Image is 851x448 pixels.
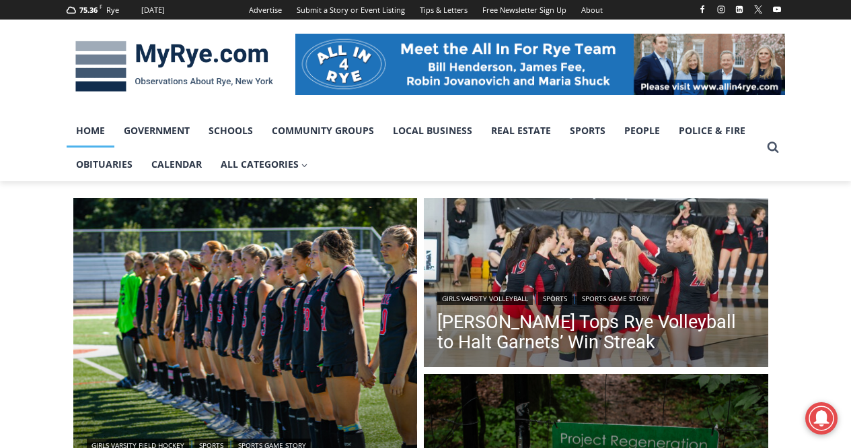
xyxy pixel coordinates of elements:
[538,292,572,305] a: Sports
[750,1,766,18] a: X
[424,198,768,371] img: (PHOTO: The Rye Volleyball team from a win on September 27, 2025. Credit: Tatia Chkheidze.)
[482,114,560,148] a: Real Estate
[67,32,282,102] img: MyRye.com
[211,148,318,181] a: All Categories
[67,148,142,181] a: Obituaries
[262,114,383,148] a: Community Groups
[694,1,710,18] a: Facebook
[769,1,785,18] a: YouTube
[437,292,533,305] a: Girls Varsity Volleyball
[67,114,114,148] a: Home
[731,1,747,18] a: Linkedin
[142,148,211,181] a: Calendar
[221,157,308,172] span: All Categories
[383,114,482,148] a: Local Business
[437,289,755,305] div: | |
[114,114,199,148] a: Government
[713,1,729,18] a: Instagram
[560,114,615,148] a: Sports
[615,114,669,148] a: People
[424,198,768,371] a: Read More Somers Tops Rye Volleyball to Halt Garnets’ Win Streak
[106,4,119,16] div: Rye
[199,114,262,148] a: Schools
[761,135,785,160] button: View Search Form
[295,34,785,94] img: All in for Rye
[437,312,755,352] a: [PERSON_NAME] Tops Rye Volleyball to Halt Garnets’ Win Streak
[79,5,98,15] span: 75.36
[577,292,655,305] a: Sports Game Story
[67,114,761,182] nav: Primary Navigation
[100,3,102,10] span: F
[141,4,165,16] div: [DATE]
[669,114,755,148] a: Police & Fire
